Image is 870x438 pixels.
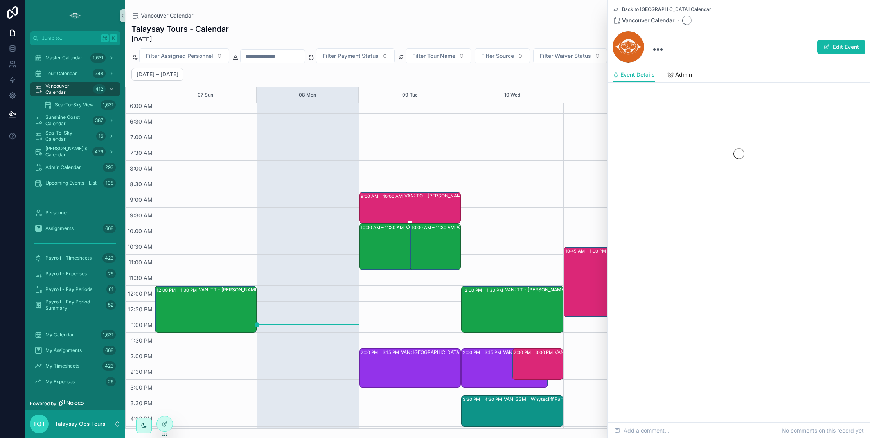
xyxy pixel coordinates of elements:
div: 10:45 AM – 1:00 PM [565,247,608,255]
span: My Timesheets [45,363,79,369]
a: Vancouver Calendar412 [30,82,120,96]
span: Back to [GEOGRAPHIC_DATA] Calendar [622,6,711,13]
div: 2:00 PM – 3:15 PM [463,348,503,356]
span: 6:30 AM [128,118,155,125]
div: 2:00 PM – 3:15 PM [361,348,401,356]
div: 668 [103,346,116,355]
a: Event Details [613,68,655,83]
a: Payroll - Pay Period Summary52 [30,298,120,312]
div: 10:00 AM – 11:30 AMVAN: TT - [PERSON_NAME] (2) [PERSON_NAME], [GEOGRAPHIC_DATA]:UKEQ-DBBQ [410,224,460,270]
div: 2:00 PM – 3:15 PMVAN: [GEOGRAPHIC_DATA][PERSON_NAME] (2) [PERSON_NAME], TW:ZHYJ-YDWJ [462,349,547,387]
a: Sea-To-Sky Calendar16 [30,129,120,143]
button: Jump to...K [30,31,120,45]
span: 8:00 AM [128,165,155,172]
div: 412 [93,84,106,94]
button: 07 Sun [198,87,213,103]
div: 423 [102,361,116,371]
div: scrollable content [25,45,125,397]
span: Sunshine Coast Calendar [45,114,90,127]
span: Admin Calendar [45,164,81,171]
span: My Assignments [45,347,82,354]
a: Upcoming Events - List108 [30,176,120,190]
span: 7:00 AM [128,134,155,140]
a: Assignments668 [30,221,120,235]
span: Jump to... [42,35,98,41]
a: Payroll - Expenses26 [30,267,120,281]
span: Personnel [45,210,68,216]
div: VAN: TT - [PERSON_NAME] (6) [PERSON_NAME], TW:IBRT-DWPR [505,287,604,293]
div: 10:00 AM – 11:30 AM [361,224,406,232]
span: Payroll - Pay Period Summary [45,299,102,311]
span: Filter Tour Name [412,52,455,60]
div: 423 [102,253,116,263]
span: 3:00 PM [128,384,155,391]
a: My Expenses26 [30,375,120,389]
span: K [110,35,117,41]
span: 2:30 PM [128,368,155,375]
span: Payroll - Pay Periods [45,286,92,293]
div: 293 [103,163,116,172]
div: 9:00 AM – 10:00 AM [361,192,404,200]
div: 479 [92,147,106,156]
button: Select Button [406,48,471,63]
span: TOT [33,419,45,429]
a: [PERSON_NAME]'s Calendar479 [30,145,120,159]
img: App logo [69,9,81,22]
span: Payroll - Expenses [45,271,87,277]
span: 9:30 AM [128,212,155,219]
div: 09 Tue [402,87,418,103]
a: My Timesheets423 [30,359,120,373]
span: 11:30 AM [127,275,155,281]
div: VAN: [GEOGRAPHIC_DATA][PERSON_NAME] (4) [PERSON_NAME], TW:[PERSON_NAME]-UQWE [401,349,500,355]
span: Assignments [45,225,74,232]
span: 1:00 PM [129,321,155,328]
div: 1,631 [101,100,116,109]
a: Payroll - Pay Periods61 [30,282,120,296]
a: Vancouver Calendar [131,12,193,20]
span: Sea-To-Sky View [55,102,94,108]
div: 52 [106,300,116,310]
span: 10:00 AM [126,228,155,234]
div: 2:00 PM – 3:15 PMVAN: [GEOGRAPHIC_DATA][PERSON_NAME] (4) [PERSON_NAME], TW:[PERSON_NAME]-UQWE [360,349,460,387]
div: VAN: SSM - Whytecliff Park (1) [PERSON_NAME], TW:KQWE-EZMV [504,396,603,402]
a: Back to [GEOGRAPHIC_DATA] Calendar [613,6,711,13]
span: Admin [675,71,692,79]
button: Edit Event [817,40,865,54]
span: My Calendar [45,332,74,338]
span: Event Details [620,71,655,79]
div: 2:00 PM – 3:00 PMVAN: TO - [PERSON_NAME] (6) [PERSON_NAME], TW:SFAY-SRCU [512,349,563,379]
a: Payroll - Timesheets423 [30,251,120,265]
span: Vancouver Calendar [141,12,193,20]
div: 10:00 AM – 11:30 AM [412,224,457,232]
span: Powered by [30,400,56,407]
div: 61 [106,285,116,294]
div: 387 [93,116,106,125]
a: Vancouver Calendar [613,16,674,24]
span: Master Calendar [45,55,83,61]
div: VAN: TT - [PERSON_NAME] (2) MISA TOURS - Booking Number : 1183153 [199,287,298,293]
a: My Calendar1,631 [30,328,120,342]
span: 9:00 AM [128,196,155,203]
div: 3:30 PM – 4:30 PM [463,395,504,403]
h1: Talaysay Tours - Calendar [131,23,229,34]
span: Filter Source [481,52,514,60]
span: 3:30 PM [128,400,155,406]
button: Select Button [533,48,607,63]
span: Filter Payment Status [323,52,379,60]
a: Tour Calendar748 [30,66,120,81]
div: VAN: TT - [PERSON_NAME] (2) [PERSON_NAME], [GEOGRAPHIC_DATA]:UKEQ-DBBQ [457,224,505,230]
p: Talaysay Ops Tours [55,420,105,428]
div: 16 [96,131,106,141]
span: Upcoming Events - List [45,180,97,186]
a: Admin [667,68,692,83]
div: 9:00 AM – 10:00 AMVAN: TO - [PERSON_NAME] (14) [PERSON_NAME], [GEOGRAPHIC_DATA]:ZIEI-PTQN [360,192,460,223]
span: 4:00 PM [128,415,155,422]
span: Vancouver Calendar [45,83,90,95]
button: 10 Wed [504,87,520,103]
span: Add a comment... [614,427,669,434]
div: VAN: TO - [PERSON_NAME] (6) [PERSON_NAME], TW:SFAY-SRCU [555,349,603,355]
span: [DATE] [131,34,229,44]
a: Sea-To-Sky View1,631 [39,98,120,112]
